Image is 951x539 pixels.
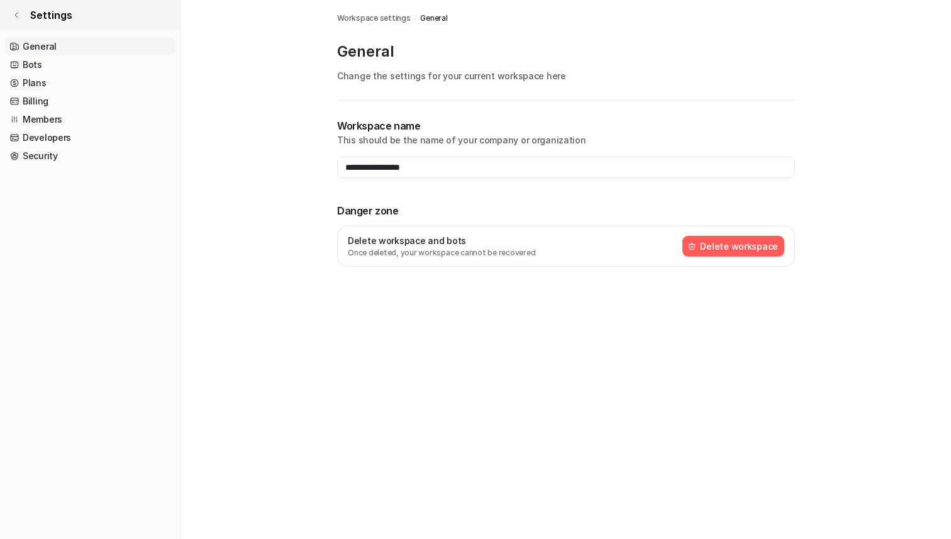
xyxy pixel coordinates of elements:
[5,56,175,74] a: Bots
[337,133,795,147] p: This should be the name of your company or organization
[5,38,175,55] a: General
[348,247,535,258] p: Once deleted, your workspace cannot be recovered
[337,42,795,62] p: General
[5,111,175,128] a: Members
[5,147,175,165] a: Security
[337,118,795,133] p: Workspace name
[337,69,795,82] p: Change the settings for your current workspace here
[5,74,175,92] a: Plans
[414,13,417,24] span: /
[348,234,535,247] p: Delete workspace and bots
[420,13,447,24] a: General
[682,236,784,257] button: Delete workspace
[5,92,175,110] a: Billing
[337,203,795,218] p: Danger zone
[337,13,411,24] a: Workspace settings
[30,8,72,23] span: Settings
[5,129,175,147] a: Developers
